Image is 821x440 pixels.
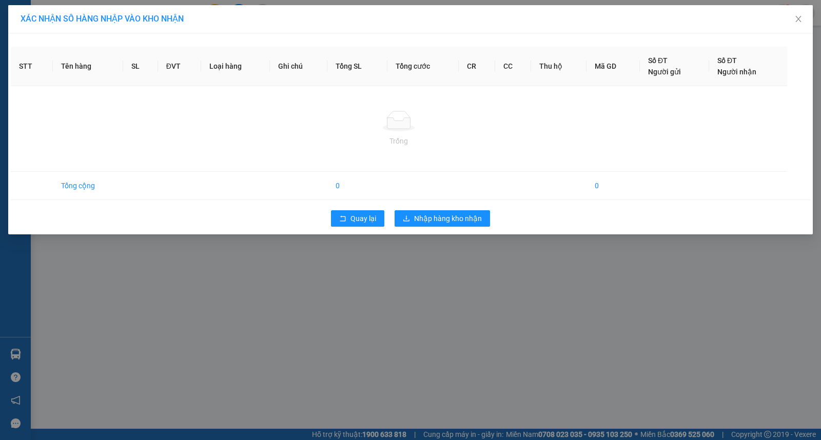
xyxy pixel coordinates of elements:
[5,74,196,87] li: 1900 8181
[5,5,56,56] img: logo.jpg
[201,47,270,86] th: Loại hàng
[784,5,813,34] button: Close
[414,213,482,224] span: Nhập hàng kho nhận
[403,215,410,223] span: download
[11,47,53,86] th: STT
[339,215,346,223] span: rollback
[717,56,737,65] span: Số ĐT
[5,76,13,84] span: phone
[21,14,184,24] span: XÁC NHẬN SỐ HÀNG NHẬP VÀO KHO NHẬN
[53,47,124,86] th: Tên hàng
[59,25,67,33] span: environment
[19,135,779,147] div: Trống
[53,172,124,200] td: Tổng cộng
[327,47,387,86] th: Tổng SL
[459,47,495,86] th: CR
[587,172,640,200] td: 0
[648,56,668,65] span: Số ĐT
[395,210,490,227] button: downloadNhập hàng kho nhận
[350,213,376,224] span: Quay lại
[717,68,756,76] span: Người nhận
[158,47,202,86] th: ĐVT
[387,47,459,86] th: Tổng cước
[587,47,640,86] th: Mã GD
[495,47,531,86] th: CC
[794,15,803,23] span: close
[5,23,196,74] li: E11, Đường số 8, Khu dân cư Nông [GEOGRAPHIC_DATA], Kv.[GEOGRAPHIC_DATA], [GEOGRAPHIC_DATA]
[531,47,587,86] th: Thu hộ
[327,172,387,200] td: 0
[648,68,681,76] span: Người gửi
[59,7,145,19] b: [PERSON_NAME]
[270,47,327,86] th: Ghi chú
[331,210,384,227] button: rollbackQuay lại
[123,47,158,86] th: SL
